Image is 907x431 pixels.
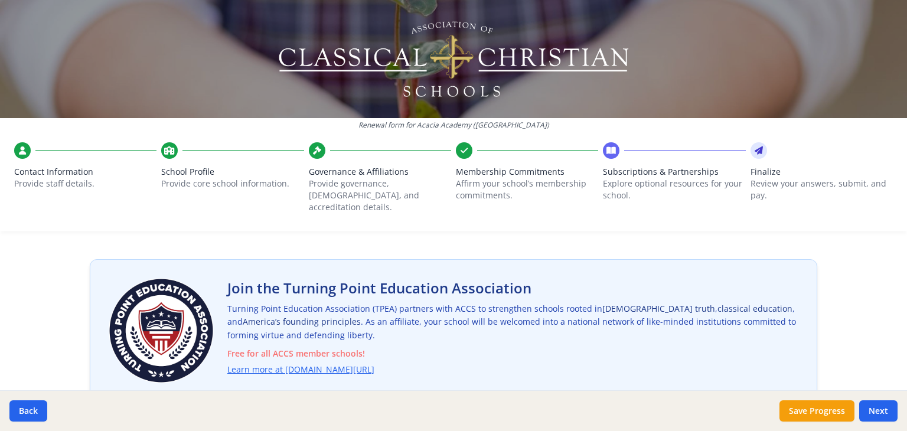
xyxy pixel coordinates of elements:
[227,347,802,361] span: Free for all ACCS member schools!
[456,166,598,178] span: Membership Commitments
[14,178,156,190] p: Provide staff details.
[859,400,898,422] button: Next
[227,279,802,298] h2: Join the Turning Point Education Association
[717,303,792,314] span: classical education
[243,316,361,327] span: America’s founding principles
[779,400,854,422] button: Save Progress
[9,400,47,422] button: Back
[603,166,745,178] span: Subscriptions & Partnerships
[602,303,715,314] span: [DEMOGRAPHIC_DATA] truth
[14,166,156,178] span: Contact Information
[105,274,218,387] img: Turning Point Education Association Logo
[456,178,598,201] p: Affirm your school’s membership commitments.
[751,166,893,178] span: Finalize
[309,166,451,178] span: Governance & Affiliations
[277,18,631,100] img: Logo
[309,178,451,213] p: Provide governance, [DEMOGRAPHIC_DATA], and accreditation details.
[161,178,304,190] p: Provide core school information.
[751,178,893,201] p: Review your answers, submit, and pay.
[227,302,802,377] p: Turning Point Education Association (TPEA) partners with ACCS to strengthen schools rooted in , ,...
[161,166,304,178] span: School Profile
[227,363,374,377] a: Learn more at [DOMAIN_NAME][URL]
[603,178,745,201] p: Explore optional resources for your school.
